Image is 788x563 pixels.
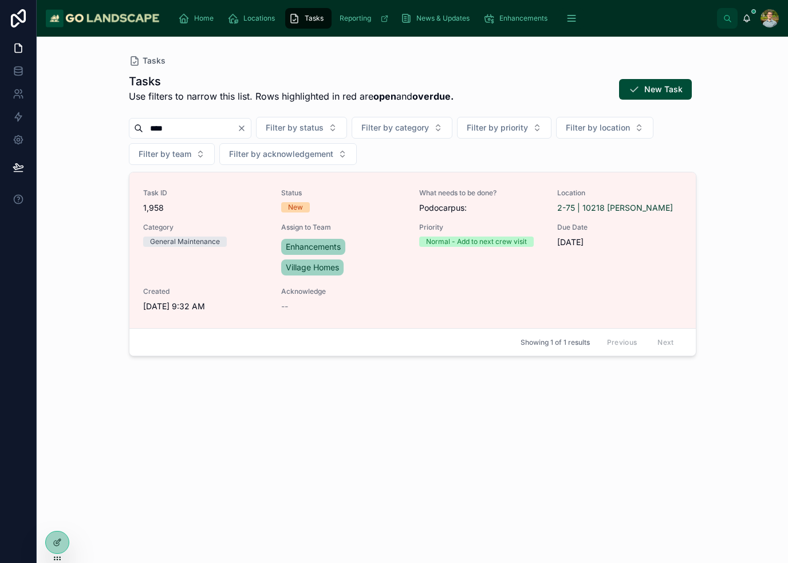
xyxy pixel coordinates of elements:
span: Assign to Team [281,223,405,232]
span: Status [281,188,405,198]
span: -- [281,301,288,312]
span: News & Updates [416,14,470,23]
div: New [288,202,303,212]
span: Filter by category [361,122,429,133]
span: Filter by status [266,122,324,133]
div: scrollable content [169,6,717,31]
span: Locations [243,14,275,23]
button: Select Button [457,117,551,139]
h1: Tasks [129,73,454,89]
button: Select Button [256,117,347,139]
button: Clear [237,124,251,133]
a: Enhancements [281,239,345,255]
span: Tasks [143,55,166,66]
span: Category [143,223,267,232]
span: Reporting [340,14,371,23]
a: News & Updates [397,8,478,29]
a: 2-75 | 10218 [PERSON_NAME] [557,202,673,214]
span: Acknowledge [281,287,405,296]
img: App logo [46,9,160,27]
a: Task ID1,958StatusNewWhat needs to be done?Podocarpus:Location2-75 | 10218 [PERSON_NAME]CategoryG... [129,172,696,328]
span: Tasks [305,14,324,23]
a: Locations [224,8,283,29]
button: Select Button [129,143,215,165]
span: Showing 1 of 1 results [521,338,590,347]
span: Filter by priority [467,122,528,133]
a: Reporting [334,8,395,29]
div: General Maintenance [150,237,220,247]
span: Due Date [557,223,681,232]
div: Normal - Add to next crew visit [426,237,527,247]
span: Task ID [143,188,267,198]
a: Home [175,8,222,29]
span: Location [557,188,681,198]
span: Priority [419,223,543,232]
span: [DATE] 9:32 AM [143,301,267,312]
span: Enhancements [499,14,547,23]
span: What needs to be done? [419,188,543,198]
button: Select Button [352,117,452,139]
strong: open [373,90,396,102]
span: [DATE] [557,237,681,248]
span: Home [194,14,214,23]
span: Village Homes [286,262,339,273]
a: Village Homes [281,259,344,275]
button: Select Button [219,143,357,165]
a: Tasks [129,55,166,66]
a: Enhancements [480,8,555,29]
span: Filter by location [566,122,630,133]
span: Filter by team [139,148,191,160]
span: Podocarpus: [419,202,543,214]
strong: overdue. [412,90,454,102]
span: Enhancements [286,241,341,253]
span: Created [143,287,267,296]
span: Filter by acknowledgement [229,148,333,160]
span: New Task [644,84,683,95]
span: 1,958 [143,202,267,214]
button: Select Button [556,117,653,139]
a: Tasks [285,8,332,29]
p: Use filters to narrow this list. Rows highlighted in red are and [129,89,454,103]
button: New Task [619,79,692,100]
